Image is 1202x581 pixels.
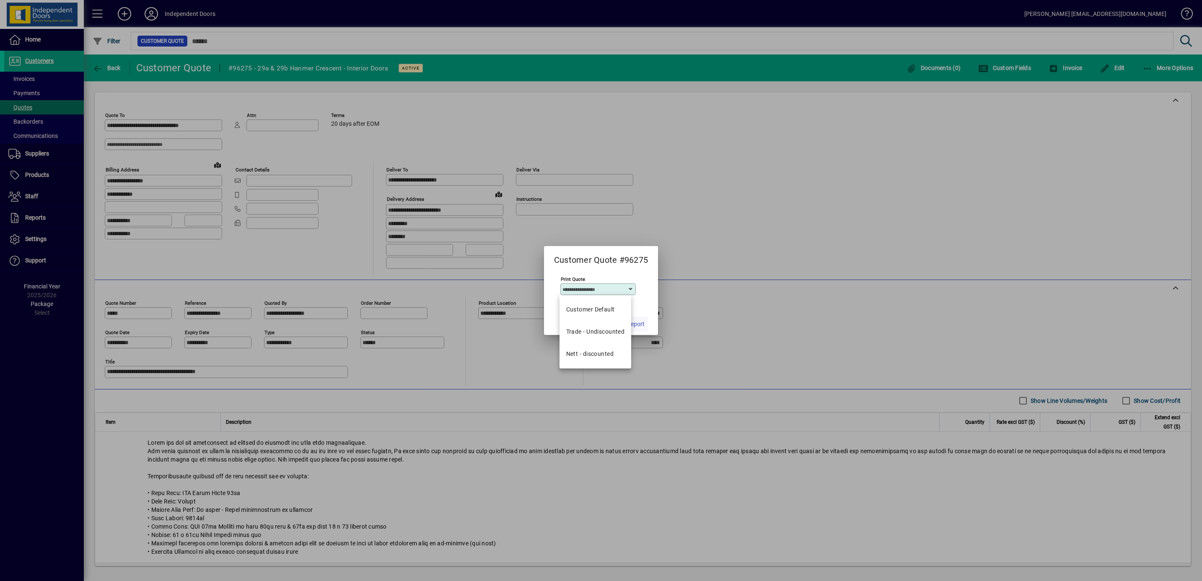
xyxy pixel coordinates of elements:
span: Customer Default [566,305,615,314]
h2: Customer Quote #96275 [544,246,658,267]
mat-label: Print Quote [561,276,585,282]
mat-option: Trade - Undiscounted [560,321,632,343]
mat-option: Nett - discounted [560,343,632,365]
div: Trade - Undiscounted [566,327,625,336]
div: Nett - discounted [566,350,614,358]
